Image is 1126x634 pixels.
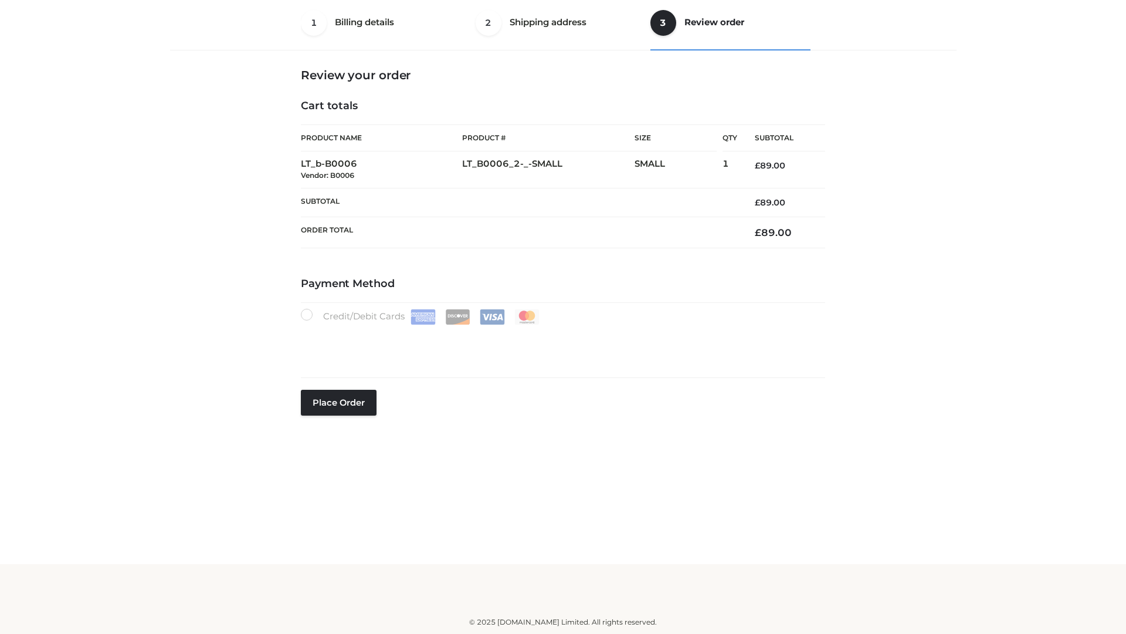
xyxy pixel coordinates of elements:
img: Mastercard [514,309,540,325]
td: SMALL [635,151,723,188]
th: Size [635,125,717,151]
img: Amex [411,309,436,325]
iframe: Secure payment input frame [299,322,823,365]
h4: Cart totals [301,100,825,113]
img: Discover [445,309,470,325]
small: Vendor: B0006 [301,171,354,180]
th: Order Total [301,217,737,248]
h4: Payment Method [301,278,825,291]
td: LT_B0006_2-_-SMALL [462,151,635,188]
span: £ [755,160,760,171]
label: Credit/Debit Cards [301,309,541,325]
th: Subtotal [301,188,737,217]
bdi: 89.00 [755,227,792,238]
th: Product Name [301,124,462,151]
span: £ [755,227,761,238]
button: Place order [301,390,377,416]
bdi: 89.00 [755,197,785,208]
div: © 2025 [DOMAIN_NAME] Limited. All rights reserved. [174,616,952,628]
td: LT_b-B0006 [301,151,462,188]
th: Subtotal [737,125,825,151]
th: Qty [723,124,737,151]
img: Visa [480,309,505,325]
span: £ [755,197,760,208]
h3: Review your order [301,68,825,82]
th: Product # [462,124,635,151]
bdi: 89.00 [755,160,785,171]
td: 1 [723,151,737,188]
